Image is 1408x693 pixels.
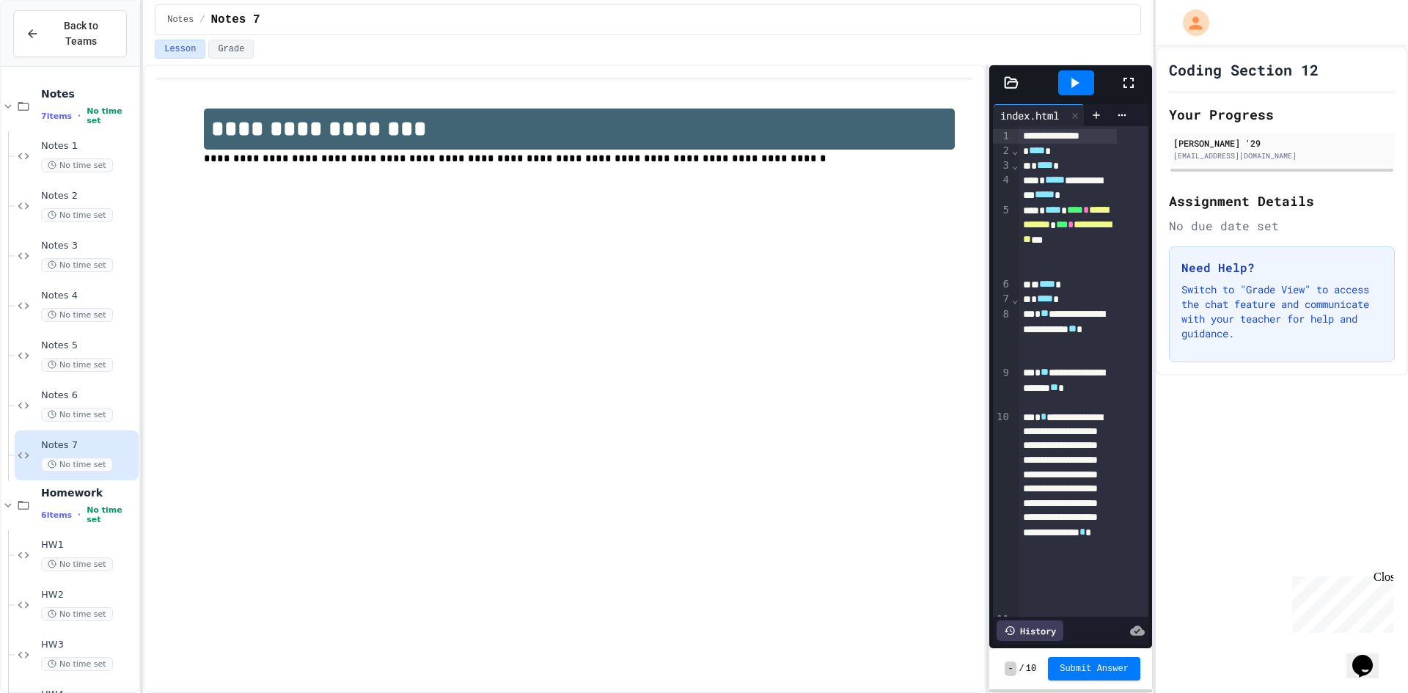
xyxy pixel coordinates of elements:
div: 11 [993,612,1011,627]
div: 8 [993,307,1011,366]
h2: Assignment Details [1169,191,1395,211]
p: Switch to "Grade View" to access the chat feature and communicate with your teacher for help and ... [1181,282,1382,341]
span: 10 [1026,663,1036,675]
span: • [78,110,81,122]
div: index.html [993,108,1066,123]
div: No due date set [1169,217,1395,235]
span: HW1 [41,539,136,551]
span: Submit Answer [1060,663,1129,675]
span: No time set [41,607,113,621]
div: 7 [993,292,1011,307]
span: Notes [167,14,194,26]
div: 9 [993,366,1011,410]
button: Submit Answer [1048,657,1140,681]
iframe: chat widget [1346,634,1393,678]
div: My Account [1167,6,1213,40]
span: No time set [41,657,113,671]
span: Notes [41,87,136,100]
span: No time set [41,158,113,172]
span: Notes 7 [210,11,260,29]
span: / [1019,663,1024,675]
span: - [1005,661,1016,676]
span: Notes 5 [41,340,136,352]
span: Back to Teams [48,18,114,49]
span: No time set [41,458,113,472]
div: 5 [993,203,1011,277]
div: 1 [993,129,1011,144]
span: Fold line [1011,293,1019,305]
span: No time set [41,308,113,322]
span: Homework [41,486,136,499]
div: Chat with us now!Close [6,6,101,93]
div: History [997,620,1063,641]
span: No time set [87,505,136,524]
h2: Your Progress [1169,104,1395,125]
span: HW2 [41,589,136,601]
span: Notes 6 [41,389,136,402]
span: No time set [41,557,113,571]
span: No time set [87,106,136,125]
span: Fold line [1011,159,1019,171]
span: Fold line [1011,144,1019,156]
iframe: chat widget [1286,571,1393,633]
div: [EMAIL_ADDRESS][DOMAIN_NAME] [1173,150,1390,161]
span: 7 items [41,111,72,121]
button: Grade [208,40,254,59]
span: No time set [41,408,113,422]
span: 6 items [41,510,72,520]
span: No time set [41,208,113,222]
span: No time set [41,358,113,372]
span: Notes 2 [41,190,136,202]
span: Notes 4 [41,290,136,302]
h1: Coding Section 12 [1169,59,1319,80]
div: 2 [993,144,1011,158]
span: No time set [41,258,113,272]
div: [PERSON_NAME] '29 [1173,136,1390,150]
button: Back to Teams [13,10,127,57]
span: Notes 1 [41,140,136,153]
h3: Need Help? [1181,259,1382,276]
div: 3 [993,158,1011,173]
div: index.html [993,104,1085,126]
button: Lesson [155,40,205,59]
div: 6 [993,277,1011,292]
span: Notes 7 [41,439,136,452]
span: / [199,14,205,26]
div: 10 [993,410,1011,612]
span: Notes 3 [41,240,136,252]
span: • [78,509,81,521]
div: 4 [993,173,1011,203]
span: HW3 [41,639,136,651]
